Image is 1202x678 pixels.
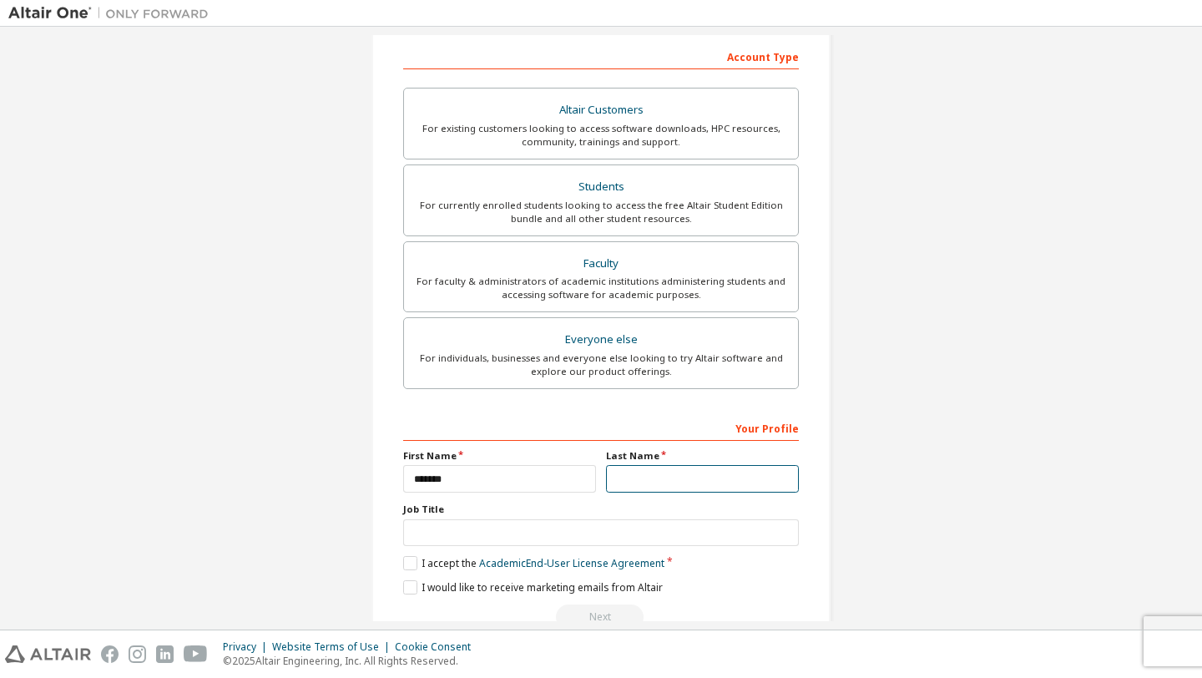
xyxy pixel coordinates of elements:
[606,449,799,463] label: Last Name
[184,645,208,663] img: youtube.svg
[403,449,596,463] label: First Name
[414,328,788,352] div: Everyone else
[403,556,664,570] label: I accept the
[101,645,119,663] img: facebook.svg
[403,503,799,516] label: Job Title
[414,99,788,122] div: Altair Customers
[156,645,174,663] img: linkedin.svg
[414,252,788,276] div: Faculty
[403,43,799,69] div: Account Type
[403,580,663,595] label: I would like to receive marketing emails from Altair
[414,122,788,149] div: For existing customers looking to access software downloads, HPC resources, community, trainings ...
[403,605,799,630] div: Read and acccept EULA to continue
[414,199,788,225] div: For currently enrolled students looking to access the free Altair Student Edition bundle and all ...
[414,352,788,378] div: For individuals, businesses and everyone else looking to try Altair software and explore our prod...
[272,640,395,654] div: Website Terms of Use
[479,556,664,570] a: Academic End-User License Agreement
[395,640,481,654] div: Cookie Consent
[223,640,272,654] div: Privacy
[414,275,788,301] div: For faculty & administrators of academic institutions administering students and accessing softwa...
[5,645,91,663] img: altair_logo.svg
[129,645,146,663] img: instagram.svg
[403,414,799,441] div: Your Profile
[414,175,788,199] div: Students
[223,654,481,668] p: © 2025 Altair Engineering, Inc. All Rights Reserved.
[8,5,217,22] img: Altair One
